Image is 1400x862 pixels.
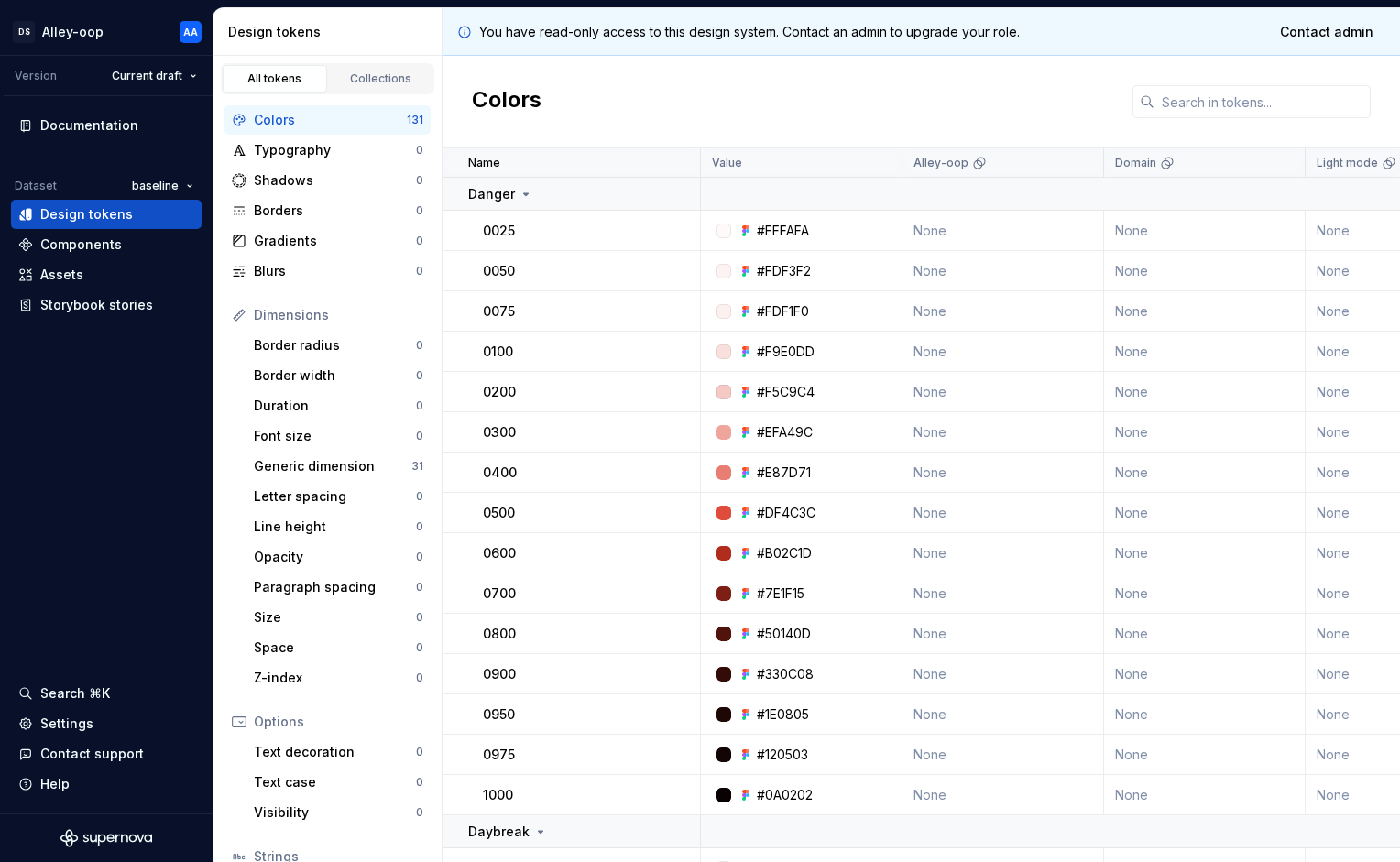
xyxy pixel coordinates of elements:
[902,573,1104,614] td: None
[416,580,423,595] div: 0
[229,71,321,86] div: All tokens
[246,361,431,390] a: Border width0
[757,544,812,562] div: #B02C1D
[254,397,416,415] div: Duration
[416,338,423,353] div: 0
[254,713,423,731] div: Options
[1317,156,1378,170] p: Light mode
[246,542,431,572] a: Opacity0
[254,743,416,761] div: Text decoration
[483,665,516,683] p: 0900
[757,222,809,240] div: #FFFAFA
[11,260,202,289] a: Assets
[416,805,423,820] div: 0
[1104,372,1306,412] td: None
[902,775,1104,815] td: None
[416,745,423,759] div: 0
[483,786,513,804] p: 1000
[40,296,153,314] div: Storybook stories
[1154,85,1371,118] input: Search in tokens...
[1104,775,1306,815] td: None
[416,398,423,413] div: 0
[246,391,431,420] a: Duration0
[902,654,1104,694] td: None
[1104,251,1306,291] td: None
[712,156,742,170] p: Value
[902,332,1104,372] td: None
[335,71,427,86] div: Collections
[254,578,416,596] div: Paragraph spacing
[224,136,431,165] a: Typography0
[416,143,423,158] div: 0
[246,633,431,662] a: Space0
[1104,453,1306,493] td: None
[11,290,202,320] a: Storybook stories
[902,211,1104,251] td: None
[468,185,515,203] p: Danger
[228,23,434,41] div: Design tokens
[11,769,202,799] button: Help
[416,610,423,625] div: 0
[483,383,516,401] p: 0200
[757,746,808,764] div: #120503
[254,306,423,324] div: Dimensions
[40,745,144,763] div: Contact support
[1268,16,1385,49] a: Contact admin
[246,482,431,511] a: Letter spacing0
[757,262,811,280] div: #FDF3F2
[407,113,423,127] div: 131
[416,640,423,655] div: 0
[40,116,138,135] div: Documentation
[254,262,416,280] div: Blurs
[254,608,416,627] div: Size
[902,533,1104,573] td: None
[183,25,198,39] div: AA
[246,573,431,602] a: Paragraph spacing0
[902,291,1104,332] td: None
[246,512,431,541] a: Line height0
[246,663,431,693] a: Z-index0
[132,179,179,193] span: baseline
[902,694,1104,735] td: None
[902,372,1104,412] td: None
[254,427,416,445] div: Font size
[13,21,35,43] div: DS
[254,336,416,355] div: Border radius
[1104,654,1306,694] td: None
[416,775,423,790] div: 0
[483,544,516,562] p: 0600
[757,464,811,482] div: #E87D71
[254,773,416,791] div: Text case
[479,23,1020,41] p: You have read-only access to this design system. Contact an admin to upgrade your role.
[254,366,416,385] div: Border width
[40,266,83,284] div: Assets
[15,179,57,193] div: Dataset
[40,715,93,733] div: Settings
[468,823,530,841] p: Daybreak
[483,625,516,643] p: 0800
[483,343,513,361] p: 0100
[757,665,814,683] div: #330C08
[254,487,416,506] div: Letter spacing
[254,202,416,220] div: Borders
[757,584,804,603] div: #7E1F15
[40,205,133,224] div: Design tokens
[254,232,416,250] div: Gradients
[11,709,202,738] a: Settings
[60,829,152,847] svg: Supernova Logo
[15,69,57,83] div: Version
[254,669,416,687] div: Z-index
[472,85,541,118] h2: Colors
[1104,694,1306,735] td: None
[1104,412,1306,453] td: None
[757,705,809,724] div: #1E0805
[42,23,104,41] div: Alley-oop
[902,251,1104,291] td: None
[224,105,431,135] a: Colors131
[40,775,70,793] div: Help
[483,262,515,280] p: 0050
[902,735,1104,775] td: None
[483,464,517,482] p: 0400
[246,331,431,360] a: Border radius0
